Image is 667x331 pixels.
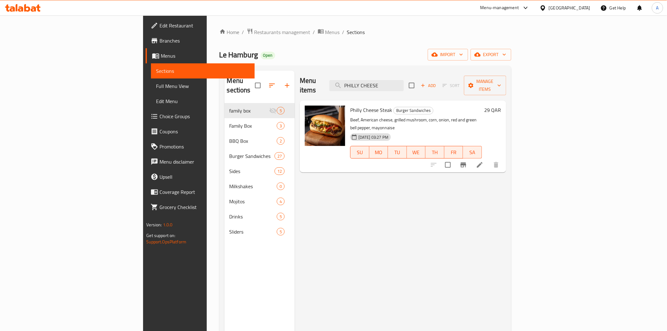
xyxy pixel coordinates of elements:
span: Grocery Checklist [159,203,249,211]
span: Philly Cheese Steak [350,105,392,115]
div: Family Box3 [224,118,295,133]
span: Select section first [438,81,464,90]
li: / [342,28,345,36]
h6: 29 QAR [484,106,501,114]
a: Menu disclaimer [146,154,254,169]
a: Edit Menu [151,94,254,109]
span: Burger Sandwiches [394,107,433,114]
span: A [656,4,659,11]
span: Coverage Report [159,188,249,196]
nav: breadcrumb [219,28,511,36]
span: Burger Sandwiches [229,152,275,160]
span: 27 [275,153,284,159]
nav: Menu sections [224,101,295,242]
div: items [277,183,285,190]
div: Burger Sandwiches27 [224,148,295,164]
a: Support.OpsPlatform [146,238,186,246]
a: Choice Groups [146,109,254,124]
span: Open [261,53,275,58]
span: Edit Restaurant [159,22,249,29]
span: Family Box [229,122,277,130]
span: WE [409,148,423,157]
div: items [277,137,285,145]
span: 0 [277,183,284,189]
span: Upsell [159,173,249,181]
div: BBQ Box2 [224,133,295,148]
span: Edit Menu [156,97,249,105]
span: Select section [405,79,418,92]
div: Burger Sandwiches [393,107,433,114]
div: items [277,198,285,205]
span: 5 [277,214,284,220]
img: Philly Cheese Steak [305,106,345,146]
a: Edit menu item [476,161,484,169]
a: Grocery Checklist [146,200,254,215]
button: Branch-specific-item [456,157,471,172]
span: Milkshakes [229,183,277,190]
button: TH [426,146,444,159]
span: Select all sections [251,79,264,92]
div: items [277,122,285,130]
li: / [313,28,315,36]
a: Coupons [146,124,254,139]
span: Branches [159,37,249,44]
span: BBQ Box [229,137,277,145]
div: Sliders5 [224,224,295,239]
span: Promotions [159,143,249,150]
button: Add [418,81,438,90]
span: Menus [325,28,340,36]
button: delete [489,157,504,172]
input: search [329,80,404,91]
button: FR [444,146,463,159]
span: [DATE] 03:27 PM [356,134,391,140]
span: Select to update [441,158,455,171]
a: Coverage Report [146,184,254,200]
h2: Menu items [300,76,322,95]
button: Add section [280,78,295,93]
div: family box5 [224,103,295,118]
button: SU [350,146,369,159]
span: SU [353,148,367,157]
div: items [275,167,285,175]
span: Choice Groups [159,113,249,120]
span: Drinks [229,213,277,220]
button: import [428,49,468,61]
span: Version: [146,221,162,229]
div: Drinks5 [224,209,295,224]
a: Menus [318,28,340,36]
span: SA [466,148,479,157]
span: TU [391,148,404,157]
div: items [277,213,285,220]
span: Sections [347,28,365,36]
span: Sort sections [264,78,280,93]
span: 4 [277,199,284,205]
span: Restaurants management [254,28,310,36]
span: Coupons [159,128,249,135]
span: Mojitos [229,198,277,205]
p: Beef, American cheese, grilled mushroom, corn, onion, red and green bell pepper, mayonnaise [350,116,482,132]
span: 1.0.0 [163,221,173,229]
a: Upsell [146,169,254,184]
span: FR [447,148,461,157]
span: family box [229,107,269,114]
div: items [277,228,285,235]
span: Menus [161,52,249,60]
div: items [277,107,285,114]
a: Sections [151,63,254,78]
div: Open [261,52,275,59]
span: Add item [418,81,438,90]
span: Get support on: [146,231,175,240]
a: Edit Restaurant [146,18,254,33]
span: Sliders [229,228,277,235]
span: TH [428,148,442,157]
a: Restaurants management [247,28,310,36]
button: MO [369,146,388,159]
